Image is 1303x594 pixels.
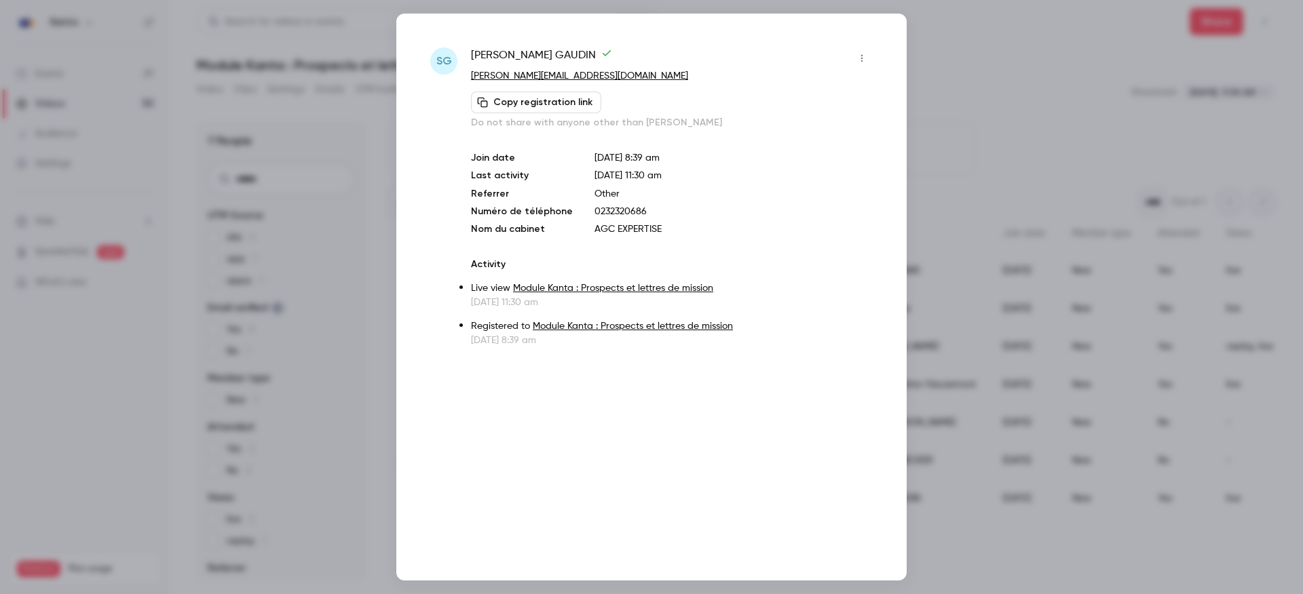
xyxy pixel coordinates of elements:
p: Other [594,187,873,201]
span: [DATE] 11:30 am [594,171,662,180]
p: Join date [471,151,573,165]
a: Module Kanta : Prospects et lettres de mission [533,321,733,331]
p: Nom du cabinet [471,222,573,236]
p: 0232320686 [594,205,873,218]
p: Referrer [471,187,573,201]
a: Module Kanta : Prospects et lettres de mission [513,283,713,293]
p: Activity [471,258,873,271]
span: [PERSON_NAME] GAUDIN [471,47,612,69]
p: [DATE] 8:39 am [471,334,873,347]
button: Copy registration link [471,92,601,113]
p: Last activity [471,169,573,183]
p: AGC EXPERTISE [594,222,873,236]
p: Do not share with anyone other than [PERSON_NAME] [471,116,873,130]
a: [PERSON_NAME][EMAIL_ADDRESS][DOMAIN_NAME] [471,71,688,81]
p: [DATE] 8:39 am [594,151,873,165]
p: Numéro de téléphone [471,205,573,218]
p: [DATE] 11:30 am [471,296,873,309]
p: Registered to [471,319,873,334]
span: SG [436,53,452,69]
p: Live view [471,281,873,296]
